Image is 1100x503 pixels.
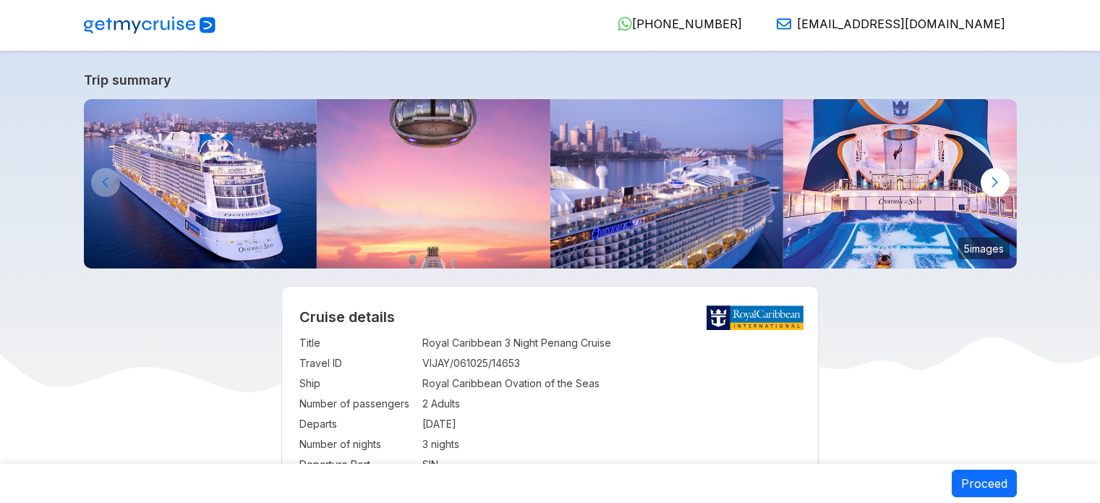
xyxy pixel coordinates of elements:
[299,414,415,434] td: Departs
[415,414,422,434] td: :
[415,373,422,394] td: :
[415,434,422,455] td: :
[422,414,801,434] td: [DATE]
[618,17,632,31] img: WhatsApp
[415,394,422,414] td: :
[299,394,415,414] td: Number of passengers
[299,455,415,475] td: Departure Port
[422,394,801,414] td: 2 Adults
[299,434,415,455] td: Number of nights
[415,353,422,373] td: :
[765,17,1005,31] a: [EMAIL_ADDRESS][DOMAIN_NAME]
[952,470,1017,497] button: Proceed
[797,17,1005,31] span: [EMAIL_ADDRESS][DOMAIN_NAME]
[422,373,801,394] td: Royal Caribbean Ovation of the Seas
[299,333,415,353] td: Title
[415,333,422,353] td: :
[422,333,801,353] td: Royal Caribbean 3 Night Penang Cruise
[422,353,801,373] td: VIJAY/061025/14653
[84,72,1017,88] a: Trip summary
[415,455,422,475] td: :
[550,99,784,269] img: ovation-of-the-seas-departing-from-sydney.jpg
[958,237,1010,259] small: 5 images
[299,308,801,326] h2: Cruise details
[777,17,791,31] img: Email
[422,455,801,475] td: SIN
[317,99,550,269] img: north-star-sunset-ovation-of-the-seas.jpg
[299,353,415,373] td: Travel ID
[632,17,742,31] span: [PHONE_NUMBER]
[606,17,742,31] a: [PHONE_NUMBER]
[783,99,1017,269] img: ovation-of-the-seas-flowrider-sunset.jpg
[299,373,415,394] td: Ship
[84,99,317,269] img: ovation-exterior-back-aerial-sunset-port-ship.jpg
[422,434,801,455] td: 3 nights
